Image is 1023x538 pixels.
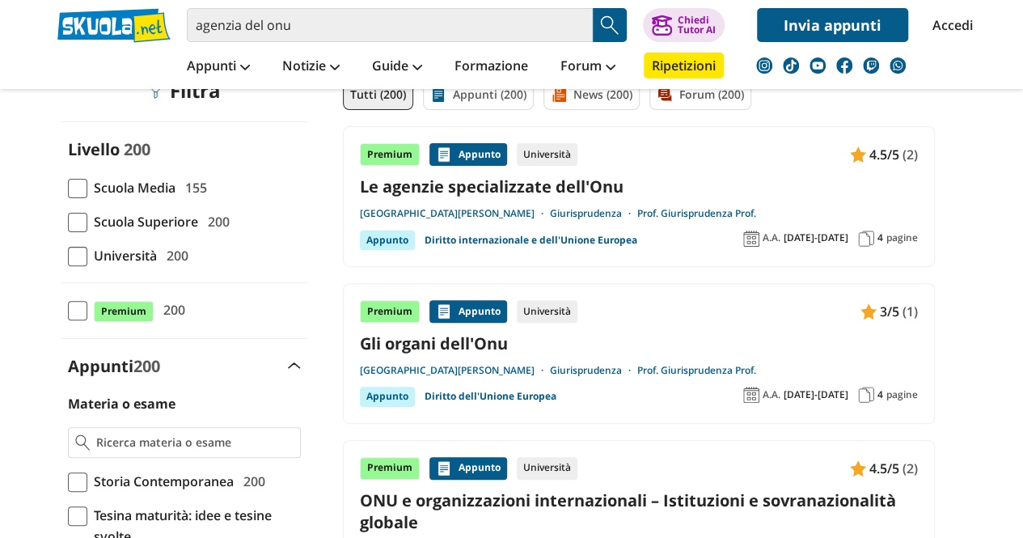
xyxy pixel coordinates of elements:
[598,13,622,37] img: Cerca appunti, riassunti o versioni
[147,83,163,99] img: Filtra filtri mobile
[360,300,420,323] div: Premium
[763,231,780,244] span: A.A.
[360,143,420,166] div: Premium
[757,8,908,42] a: Invia appunti
[869,458,899,479] span: 4.5/5
[183,53,254,82] a: Appunti
[429,457,507,480] div: Appunto
[810,57,826,74] img: youtube
[880,301,899,322] span: 3/5
[763,388,780,401] span: A.A.
[360,489,918,533] a: ONU e organizzazioni internazionali – Istituzioni e sovranazionalità globale
[436,303,452,320] img: Appunti contenuto
[133,355,160,377] span: 200
[87,245,157,266] span: Università
[87,471,234,492] span: Storia Contemporanea
[157,299,185,320] span: 200
[87,211,198,232] span: Scuola Superiore
[360,457,420,480] div: Premium
[550,364,637,377] a: Giurisprudenza
[850,146,866,163] img: Appunti contenuto
[201,211,230,232] span: 200
[784,388,848,401] span: [DATE]-[DATE]
[278,53,344,82] a: Notizie
[637,207,756,220] a: Prof. Giurisprudenza Prof.
[360,364,550,377] a: [GEOGRAPHIC_DATA][PERSON_NAME]
[743,387,759,403] img: Anno accademico
[869,144,899,165] span: 4.5/5
[556,53,619,82] a: Forum
[756,57,772,74] img: instagram
[147,79,221,102] div: Filtra
[903,458,918,479] span: (2)
[368,53,426,82] a: Guide
[886,231,918,244] span: pagine
[932,8,966,42] a: Accedi
[96,434,293,451] input: Ricerca materia o esame
[517,300,577,323] div: Università
[68,395,175,413] label: Materia o esame
[360,207,550,220] a: [GEOGRAPHIC_DATA][PERSON_NAME]
[360,231,415,250] div: Appunto
[187,8,593,42] input: Cerca appunti, riassunti o versioni
[886,388,918,401] span: pagine
[430,87,446,103] img: Appunti filtro contenuto
[429,300,507,323] div: Appunto
[68,138,120,160] label: Livello
[860,303,877,320] img: Appunti contenuto
[643,8,725,42] button: ChiediTutor AI
[425,387,556,406] a: Diritto dell'Unione Europea
[436,146,452,163] img: Appunti contenuto
[94,301,154,322] span: Premium
[877,388,883,401] span: 4
[237,471,265,492] span: 200
[360,176,918,197] a: Le agenzie specializzate dell'Onu
[450,53,532,82] a: Formazione
[863,57,879,74] img: twitch
[68,355,160,377] label: Appunti
[890,57,906,74] img: WhatsApp
[360,333,918,354] a: Gli organi dell'Onu
[877,231,883,244] span: 4
[649,79,751,110] a: Forum (200)
[657,87,673,103] img: Forum filtro contenuto
[743,231,759,247] img: Anno accademico
[903,301,918,322] span: (1)
[593,8,627,42] button: Search Button
[677,15,715,35] div: Chiedi Tutor AI
[644,53,724,78] a: Ripetizioni
[360,387,415,406] div: Appunto
[124,138,150,160] span: 200
[784,231,848,244] span: [DATE]-[DATE]
[858,231,874,247] img: Pagine
[423,79,534,110] a: Appunti (200)
[343,79,413,110] a: Tutti (200)
[850,460,866,477] img: Appunti contenuto
[517,143,577,166] div: Università
[550,207,637,220] a: Giurisprudenza
[179,177,207,198] span: 155
[288,362,301,369] img: Apri e chiudi sezione
[836,57,852,74] img: facebook
[75,434,91,451] img: Ricerca materia o esame
[903,144,918,165] span: (2)
[87,177,175,198] span: Scuola Media
[858,387,874,403] img: Pagine
[551,87,567,103] img: News filtro contenuto
[429,143,507,166] div: Appunto
[517,457,577,480] div: Università
[543,79,640,110] a: News (200)
[783,57,799,74] img: tiktok
[436,460,452,477] img: Appunti contenuto
[637,364,756,377] a: Prof. Giurisprudenza Prof.
[425,231,637,250] a: Diritto internazionale e dell'Unione Europea
[160,245,188,266] span: 200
